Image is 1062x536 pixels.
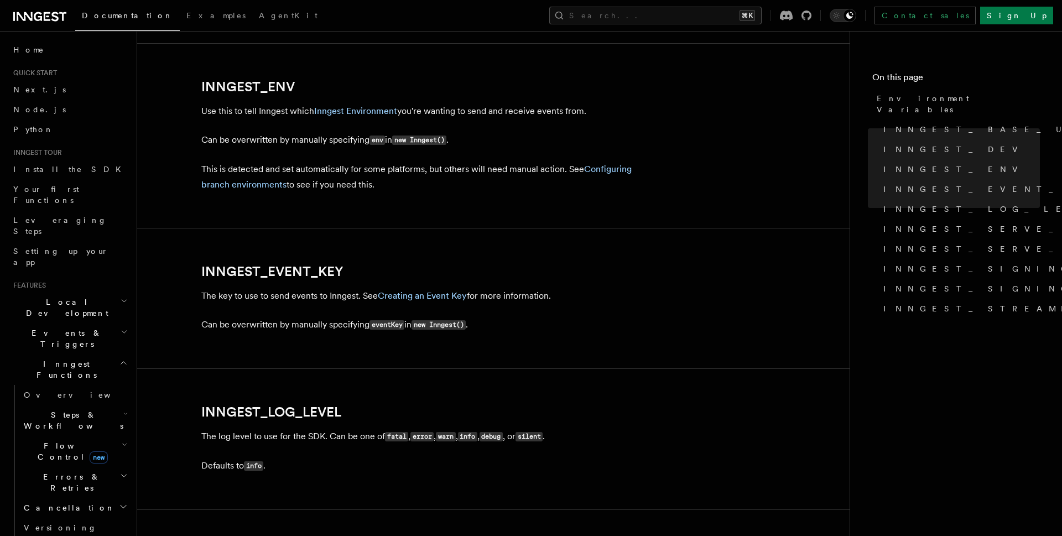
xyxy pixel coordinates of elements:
kbd: ⌘K [740,10,755,21]
a: Home [9,40,130,60]
a: Examples [180,3,252,30]
a: Creating an Event Key [378,290,467,301]
p: Defaults to . [201,458,644,474]
code: info [244,461,263,471]
span: Features [9,281,46,290]
a: INNGEST_SIGNING_KEY_FALLBACK [879,279,1040,299]
span: Inngest tour [9,148,62,157]
span: Setting up your app [13,247,108,267]
span: INNGEST_DEV [883,144,1024,155]
code: debug [480,432,503,441]
button: Steps & Workflows [19,405,130,436]
code: silent [516,432,543,441]
a: Node.js [9,100,130,119]
span: Cancellation [19,502,115,513]
code: info [458,432,477,441]
a: Python [9,119,130,139]
a: INNGEST_SIGNING_KEY [879,259,1040,279]
span: Environment Variables [877,93,1040,115]
code: fatal [385,432,408,441]
span: Next.js [13,85,66,94]
code: error [410,432,434,441]
button: Events & Triggers [9,323,130,354]
a: Next.js [9,80,130,100]
span: Local Development [9,296,121,319]
span: Events & Triggers [9,327,121,350]
p: Can be overwritten by manually specifying in . [201,317,644,333]
span: Versioning [24,523,97,532]
span: Errors & Retries [19,471,120,493]
span: Leveraging Steps [13,216,107,236]
a: INNGEST_SERVE_HOST [879,219,1040,239]
a: Environment Variables [872,89,1040,119]
a: Documentation [75,3,180,31]
p: Use this to tell Inngest which you're wanting to send and receive events from. [201,103,644,119]
a: Install the SDK [9,159,130,179]
code: new Inngest() [392,136,446,145]
button: Errors & Retries [19,467,130,498]
span: Flow Control [19,440,122,462]
span: Install the SDK [13,165,128,174]
a: INNGEST_SERVE_PATH [879,239,1040,259]
a: Contact sales [874,7,976,24]
a: Leveraging Steps [9,210,130,241]
button: Flow Controlnew [19,436,130,467]
a: INNGEST_DEV [879,139,1040,159]
a: Overview [19,385,130,405]
span: Documentation [82,11,173,20]
p: This is detected and set automatically for some platforms, but others will need manual action. Se... [201,162,644,192]
span: Home [13,44,44,55]
span: Examples [186,11,246,20]
a: Configuring branch environments [201,164,632,190]
code: warn [436,432,455,441]
h4: On this page [872,71,1040,89]
p: The log level to use for the SDK. Can be one of , , , , , or . [201,429,644,445]
span: INNGEST_ENV [883,164,1024,175]
p: The key to use to send events to Inngest. See for more information. [201,288,644,304]
a: INNGEST_LOG_LEVEL [201,404,341,420]
span: Inngest Functions [9,358,119,381]
span: Steps & Workflows [19,409,123,431]
p: Can be overwritten by manually specifying in . [201,132,644,148]
button: Cancellation [19,498,130,518]
span: Quick start [9,69,57,77]
span: new [90,451,108,464]
a: Setting up your app [9,241,130,272]
button: Toggle dark mode [830,9,856,22]
button: Local Development [9,292,130,323]
span: Python [13,125,54,134]
a: Inngest Environment [314,106,397,116]
a: INNGEST_STREAMING [879,299,1040,319]
span: AgentKit [259,11,317,20]
span: Your first Functions [13,185,79,205]
a: INNGEST_BASE_URL [879,119,1040,139]
a: INNGEST_EVENT_KEY [879,179,1040,199]
span: Node.js [13,105,66,114]
button: Search...⌘K [549,7,762,24]
a: INNGEST_ENV [201,79,295,95]
a: Your first Functions [9,179,130,210]
button: Inngest Functions [9,354,130,385]
a: Sign Up [980,7,1053,24]
a: INNGEST_ENV [879,159,1040,179]
code: env [369,136,385,145]
code: new Inngest() [412,320,466,330]
a: INNGEST_EVENT_KEY [201,264,343,279]
a: AgentKit [252,3,324,30]
span: Overview [24,391,138,399]
code: eventKey [369,320,404,330]
a: INNGEST_LOG_LEVEL [879,199,1040,219]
